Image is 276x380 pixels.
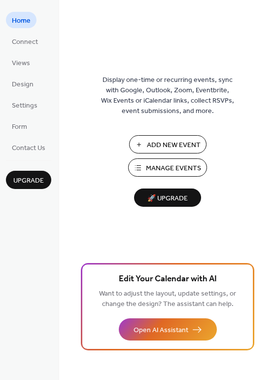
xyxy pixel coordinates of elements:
[99,287,236,311] span: Want to adjust the layout, update settings, or change the design? The assistant can help.
[12,122,27,132] span: Form
[134,189,201,207] button: 🚀 Upgrade
[12,79,34,90] span: Design
[6,33,44,49] a: Connect
[6,139,51,155] a: Contact Us
[6,171,51,189] button: Upgrade
[128,158,207,177] button: Manage Events
[12,37,38,47] span: Connect
[140,192,195,205] span: 🚀 Upgrade
[6,118,33,134] a: Form
[146,163,201,174] span: Manage Events
[147,140,201,151] span: Add New Event
[12,16,31,26] span: Home
[6,76,39,92] a: Design
[101,75,234,116] span: Display one-time or recurring events, sync with Google, Outlook, Zoom, Eventbrite, Wix Events or ...
[129,135,207,153] button: Add New Event
[6,12,36,28] a: Home
[12,58,30,69] span: Views
[6,97,43,113] a: Settings
[12,101,37,111] span: Settings
[6,54,36,71] a: Views
[12,143,45,153] span: Contact Us
[134,325,188,336] span: Open AI Assistant
[119,272,217,286] span: Edit Your Calendar with AI
[13,176,44,186] span: Upgrade
[119,318,217,341] button: Open AI Assistant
